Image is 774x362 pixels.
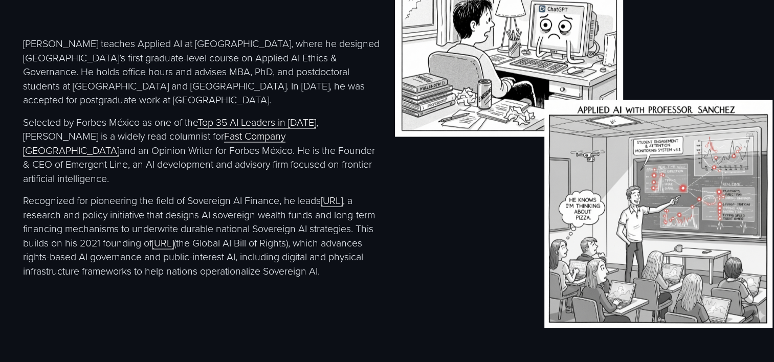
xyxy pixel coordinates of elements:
p: Recognized for pioneering the field of Sovereign AI Finance, he leads , a research and policy ini... [23,193,384,278]
a: [URL] [152,236,174,250]
a: Top 35 AI Leaders in [DATE] [197,115,316,129]
p: Selected by Forbes México as one of the , [PERSON_NAME] is a widely read columnist for and an Opi... [23,115,384,185]
a: Fast Company [GEOGRAPHIC_DATA] [23,129,285,156]
p: [PERSON_NAME] teaches Applied AI at [GEOGRAPHIC_DATA], where he designed [GEOGRAPHIC_DATA]’s firs... [23,36,384,106]
a: [URL] [321,193,343,207]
